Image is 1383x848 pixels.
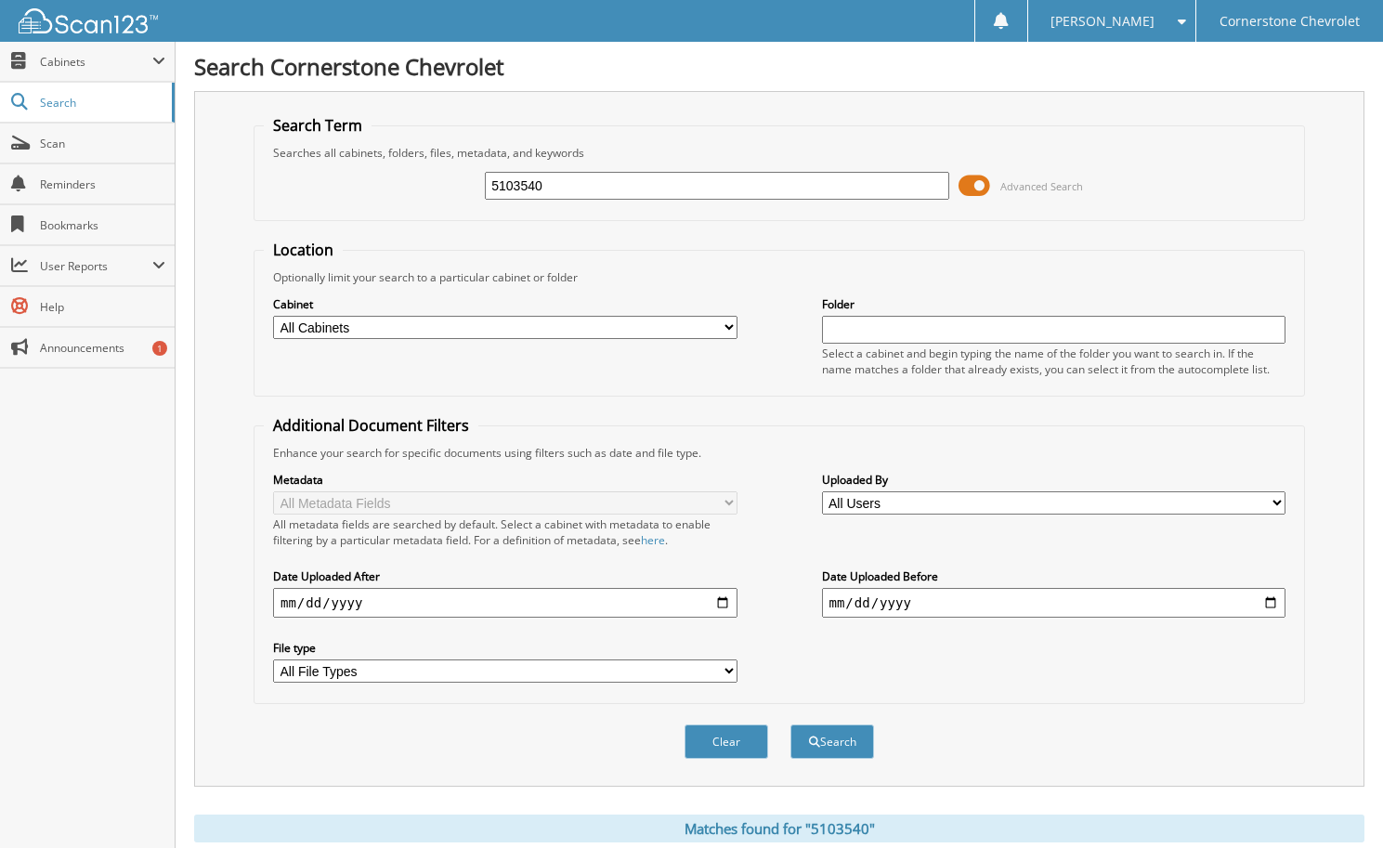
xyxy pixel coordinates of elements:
span: Help [40,299,165,315]
span: Cornerstone Chevrolet [1220,16,1360,27]
input: end [822,588,1286,618]
div: Optionally limit your search to a particular cabinet or folder [264,269,1295,285]
legend: Location [264,240,343,260]
div: Select a cabinet and begin typing the name of the folder you want to search in. If the name match... [822,346,1286,377]
span: Reminders [40,176,165,192]
label: Uploaded By [822,472,1286,488]
label: Metadata [273,472,737,488]
span: Advanced Search [1000,179,1083,193]
span: Cabinets [40,54,152,70]
span: Scan [40,136,165,151]
label: Cabinet [273,296,737,312]
div: Matches found for "5103540" [194,815,1364,842]
div: 1 [152,341,167,356]
input: start [273,588,737,618]
div: Searches all cabinets, folders, files, metadata, and keywords [264,145,1295,161]
div: All metadata fields are searched by default. Select a cabinet with metadata to enable filtering b... [273,516,737,548]
label: Folder [822,296,1286,312]
img: scan123-logo-white.svg [19,8,158,33]
span: Search [40,95,163,111]
h1: Search Cornerstone Chevrolet [194,51,1364,82]
a: here [641,532,665,548]
label: Date Uploaded Before [822,568,1286,584]
span: User Reports [40,258,152,274]
button: Clear [685,724,768,759]
span: [PERSON_NAME] [1050,16,1155,27]
label: File type [273,640,737,656]
div: Enhance your search for specific documents using filters such as date and file type. [264,445,1295,461]
button: Search [790,724,874,759]
label: Date Uploaded After [273,568,737,584]
legend: Search Term [264,115,372,136]
legend: Additional Document Filters [264,415,478,436]
span: Announcements [40,340,165,356]
span: Bookmarks [40,217,165,233]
